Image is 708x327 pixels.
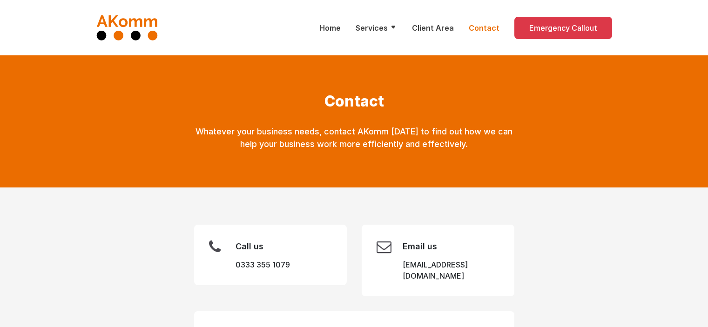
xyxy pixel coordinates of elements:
[356,22,397,33] a: Services
[187,125,522,150] p: Whatever your business needs, contact AKomm [DATE] to find out how we can help your business work...
[412,22,454,33] a: Client Area
[403,241,499,252] h3: Email us
[514,17,612,39] a: Emergency Callout
[96,15,158,40] img: AKomm
[403,260,468,280] a: [EMAIL_ADDRESS][DOMAIN_NAME]
[319,22,341,33] a: Home
[187,93,522,110] h1: Contact
[236,260,290,269] a: 0333 355 1079
[469,22,499,33] a: Contact
[236,241,290,252] h3: Call us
